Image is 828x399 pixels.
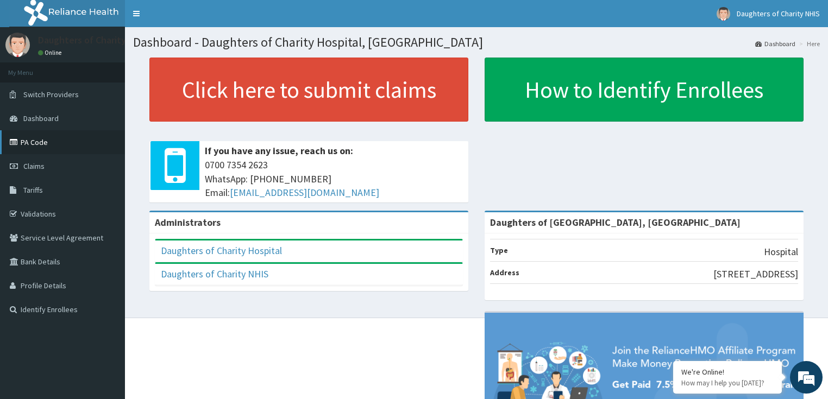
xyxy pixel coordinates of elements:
div: We're Online! [681,367,774,377]
span: 0700 7354 2623 WhatsApp: [PHONE_NUMBER] Email: [205,158,463,200]
p: [STREET_ADDRESS] [713,267,798,281]
li: Here [796,39,820,48]
a: Daughters of Charity Hospital [161,244,282,257]
b: Administrators [155,216,221,229]
a: How to Identify Enrollees [485,58,804,122]
b: Address [490,268,519,277]
a: Dashboard [755,39,795,48]
b: If you have any issue, reach us on: [205,144,353,157]
span: Daughters of Charity NHIS [737,9,820,18]
p: Daughters of Charity NHIS [38,35,149,45]
img: User Image [5,33,30,57]
span: Claims [23,161,45,171]
strong: Daughters of [GEOGRAPHIC_DATA], [GEOGRAPHIC_DATA] [490,216,741,229]
span: Dashboard [23,113,59,123]
a: Daughters of Charity NHIS [161,268,268,280]
a: [EMAIL_ADDRESS][DOMAIN_NAME] [230,186,379,199]
b: Type [490,245,508,255]
h1: Dashboard - Daughters of Charity Hospital, [GEOGRAPHIC_DATA] [133,35,820,49]
a: Online [38,49,64,56]
a: Click here to submit claims [149,58,468,122]
p: Hospital [764,245,798,259]
span: Switch Providers [23,90,79,99]
span: Tariffs [23,185,43,195]
img: User Image [717,7,730,21]
p: How may I help you today? [681,378,774,388]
